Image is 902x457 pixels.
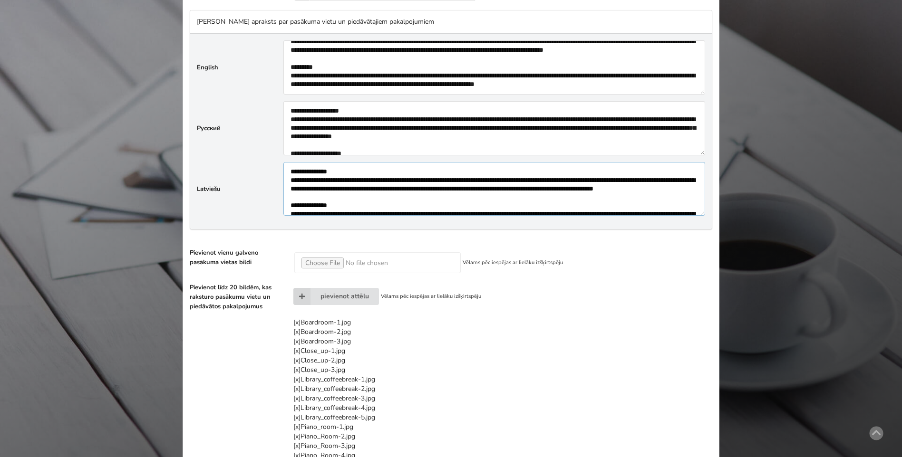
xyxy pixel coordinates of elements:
[293,356,301,365] span: [x]
[293,346,301,355] span: [x]
[293,318,395,327] div: Boardroom-1.jpg
[293,422,301,431] span: [x]
[293,413,301,422] span: [x]
[190,248,287,267] label: Pievienot vienu galveno pasākuma vietas bildi
[293,327,301,336] span: [x]
[293,346,395,356] div: Close_up-1.jpg
[293,422,395,432] div: Piano_room-1.jpg
[293,337,395,346] div: Boardroom-3.jpg
[293,413,395,422] div: Library_coffeebreak-5.jpg
[293,327,395,337] div: Boardroom-2.jpg
[293,403,301,412] span: [x]
[293,441,395,451] div: Piano_Room-3.jpg
[293,375,301,384] span: [x]
[293,403,395,413] div: Library_coffeebreak-4.jpg
[293,394,395,403] div: Library_coffeebreak-3.jpg
[197,184,277,194] label: Latviešu
[381,292,481,301] small: Vēlams pēc iespējas ar lielāku izšķirtspēju
[197,63,277,72] label: English
[293,375,395,384] div: Library_coffeebreak-1.jpg
[197,124,277,133] label: Русский
[293,384,301,393] span: [x]
[293,288,379,305] div: pievienot attēlu
[293,365,301,374] span: [x]
[293,318,301,327] span: [x]
[293,356,395,365] div: Close_up-2.jpg
[293,337,301,346] span: [x]
[293,441,301,450] span: [x]
[293,365,395,375] div: Close_up-3.jpg
[293,384,395,394] div: Library_coffeebreak-2.jpg
[293,394,301,403] span: [x]
[293,432,301,441] span: [x]
[197,17,705,27] p: [PERSON_NAME] apraksts par pasākuma vietu un piedāvātajiem pakalpojumiem
[293,432,395,441] div: Piano_Room-2.jpg
[463,259,563,266] small: Vēlams pēc iespējas ar lielāku izšķirtspēju
[190,283,287,311] label: Pievienot līdz 20 bildēm, kas raksturo pasākumu vietu un piedāvātos pakalpojumus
